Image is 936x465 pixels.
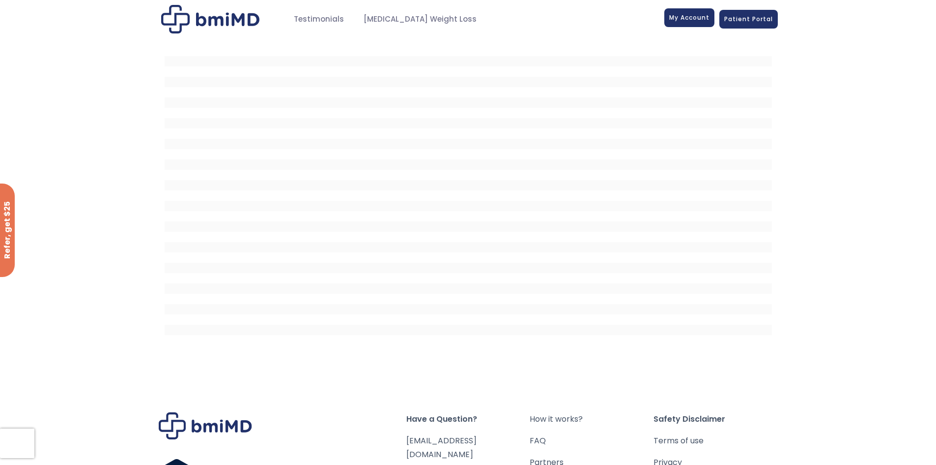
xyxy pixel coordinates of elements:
[664,8,714,27] a: My Account
[653,434,777,448] a: Terms of use
[161,5,259,33] img: Patient Messaging Portal
[364,14,477,25] span: [MEDICAL_DATA] Weight Loss
[354,10,486,29] a: [MEDICAL_DATA] Weight Loss
[530,434,653,448] a: FAQ
[406,412,530,426] span: Have a Question?
[724,15,773,23] span: Patient Portal
[669,13,709,22] span: My Account
[8,428,114,457] iframe: Sign Up via Text for Offers
[284,10,354,29] a: Testimonials
[719,10,778,29] a: Patient Portal
[653,412,777,426] span: Safety Disclaimer
[406,435,477,460] a: [EMAIL_ADDRESS][DOMAIN_NAME]
[159,412,252,439] img: Brand Logo
[165,46,772,341] iframe: MDI Patient Messaging Portal
[294,14,344,25] span: Testimonials
[530,412,653,426] a: How it works?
